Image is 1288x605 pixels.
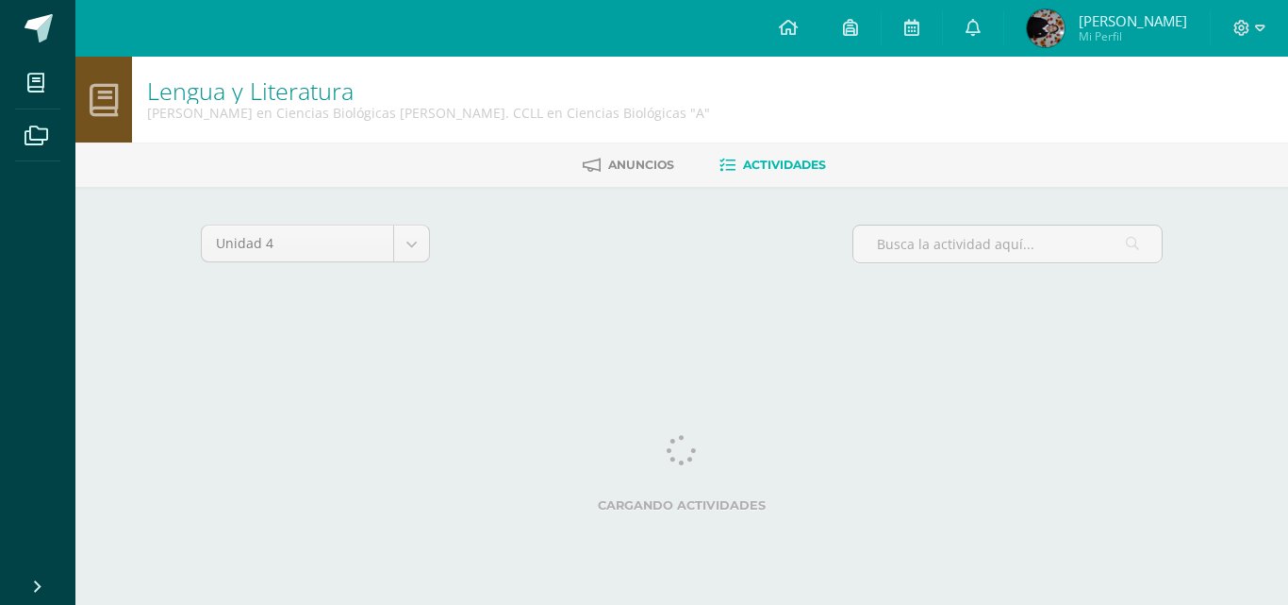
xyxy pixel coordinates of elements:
a: Anuncios [583,150,674,180]
span: [PERSON_NAME] [1079,11,1187,30]
a: Lengua y Literatura [147,75,354,107]
input: Busca la actividad aquí... [853,226,1162,262]
span: Anuncios [608,158,674,172]
h1: Lengua y Literatura [147,77,710,104]
span: Actividades [743,158,826,172]
div: Quinto Bachillerato en Ciencias Biológicas Bach. CCLL en Ciencias Biológicas 'A' [147,104,710,122]
img: 02a779f3d28748d14aa5fe27f05642a8.png [1027,9,1065,47]
label: Cargando actividades [201,498,1163,513]
a: Unidad 4 [202,226,429,261]
span: Unidad 4 [216,226,379,261]
span: Mi Perfil [1079,28,1187,44]
a: Actividades [719,150,826,180]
